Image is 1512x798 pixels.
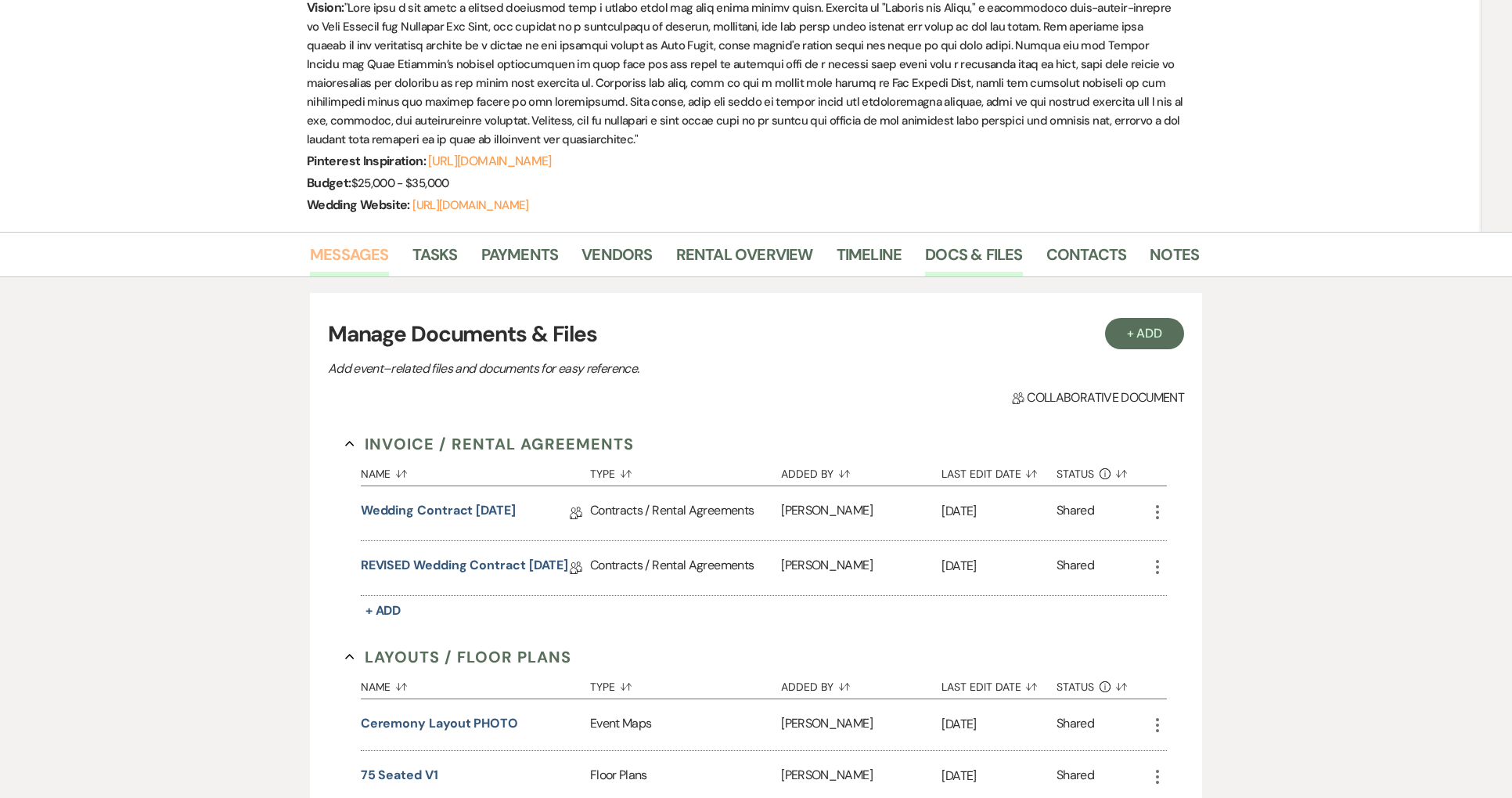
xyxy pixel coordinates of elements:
[412,242,458,276] a: Tasks
[351,175,449,191] span: $25,000 - $35,000
[310,242,389,276] a: Messages
[1057,681,1094,692] span: Status
[307,175,351,191] span: Budget:
[781,669,941,699] button: Added By
[328,318,1184,351] h3: Manage Documents & Files
[1105,318,1185,349] button: + Add
[365,602,401,619] span: + Add
[307,197,412,213] span: Wedding Website:
[941,501,1057,522] p: [DATE]
[941,556,1057,576] p: [DATE]
[428,153,551,169] a: [URL][DOMAIN_NAME]
[781,486,941,540] div: [PERSON_NAME]
[781,699,941,750] div: [PERSON_NAME]
[361,714,518,733] button: ceremony layout PHOTO
[307,153,428,169] span: Pinterest Inspiration:
[925,242,1022,276] a: Docs & Files
[590,699,781,750] div: Event Maps
[1012,388,1184,407] span: Collaborative document
[345,432,634,456] button: Invoice / Rental Agreements
[837,242,902,276] a: Timeline
[581,242,652,276] a: Vendors
[781,456,941,486] button: Added By
[1057,556,1094,580] div: Shared
[590,541,781,595] div: Contracts / Rental Agreements
[941,766,1057,786] p: [DATE]
[941,456,1057,486] button: Last Edit Date
[361,556,569,580] a: REVISED Wedding Contract [DATE]
[412,197,528,213] a: [URL][DOMAIN_NAME]
[941,714,1057,735] p: [DATE]
[1046,242,1127,276] a: Contacts
[941,669,1057,699] button: Last Edit Date
[1150,242,1199,276] a: Notes
[1057,714,1094,735] div: Shared
[1057,456,1148,486] button: Status
[781,541,941,595] div: [PERSON_NAME]
[481,242,559,276] a: Payments
[328,359,876,379] p: Add event–related files and documents for easy reference.
[1057,669,1148,699] button: Status
[361,600,406,622] button: + Add
[590,456,781,486] button: Type
[361,766,438,785] button: 75 seated V1
[590,669,781,699] button: Type
[361,501,516,525] a: Wedding Contract [DATE]
[361,456,590,486] button: Name
[590,486,781,540] div: Contracts / Rental Agreements
[1057,468,1094,479] span: Status
[345,645,571,669] button: Layouts / Floor Plans
[1057,501,1094,525] div: Shared
[676,242,813,276] a: Rental Overview
[1057,766,1094,787] div: Shared
[361,669,590,699] button: Name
